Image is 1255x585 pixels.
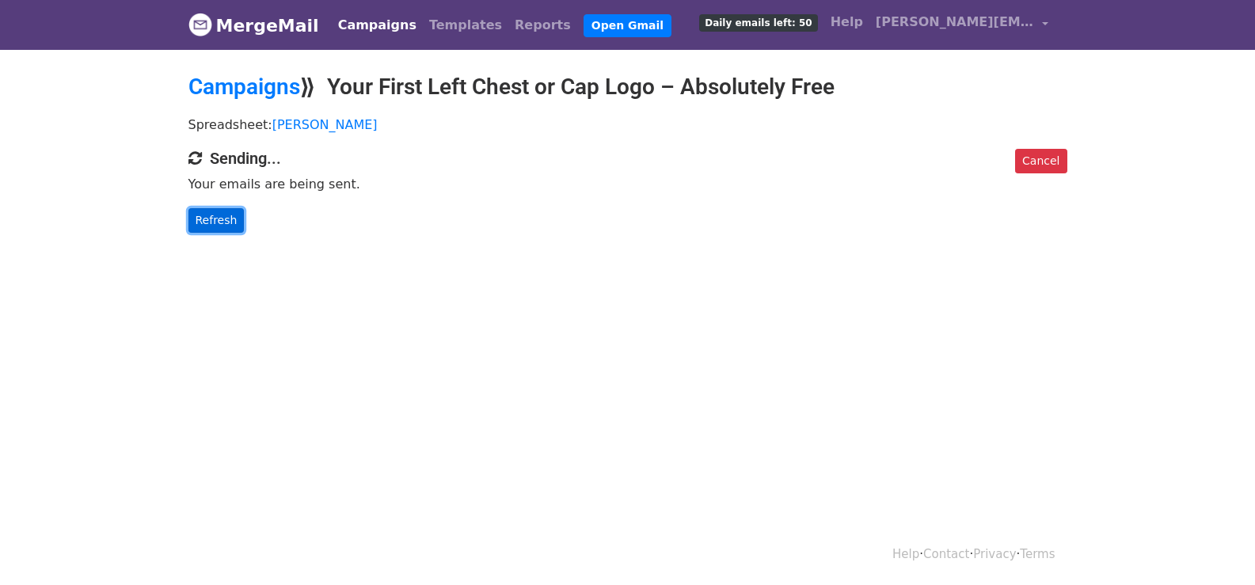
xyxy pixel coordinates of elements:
[1015,149,1067,173] a: Cancel
[584,14,671,37] a: Open Gmail
[699,14,817,32] span: Daily emails left: 50
[923,547,969,561] a: Contact
[188,116,1067,133] p: Spreadsheet:
[272,117,378,132] a: [PERSON_NAME]
[188,208,245,233] a: Refresh
[423,9,508,41] a: Templates
[869,6,1055,44] a: [PERSON_NAME][EMAIL_ADDRESS][DOMAIN_NAME]
[188,74,300,100] a: Campaigns
[188,9,319,42] a: MergeMail
[188,149,1067,168] h4: Sending...
[693,6,823,38] a: Daily emails left: 50
[188,13,212,36] img: MergeMail logo
[332,9,423,41] a: Campaigns
[824,6,869,38] a: Help
[188,74,1067,101] h2: ⟫ Your First Left Chest or Cap Logo – Absolutely Free
[1020,547,1055,561] a: Terms
[188,176,1067,192] p: Your emails are being sent.
[876,13,1034,32] span: [PERSON_NAME][EMAIL_ADDRESS][DOMAIN_NAME]
[973,547,1016,561] a: Privacy
[892,547,919,561] a: Help
[508,9,577,41] a: Reports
